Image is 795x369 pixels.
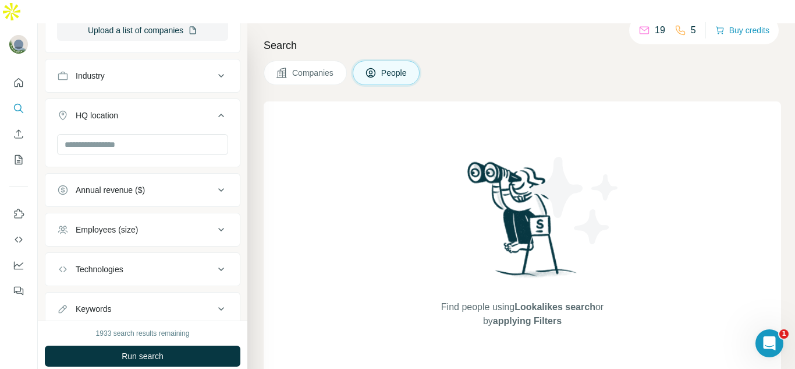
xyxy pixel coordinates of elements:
[45,255,240,283] button: Technologies
[655,23,665,37] p: 19
[292,67,335,79] span: Companies
[429,300,615,328] span: Find people using or by
[57,20,228,41] button: Upload a list of companies
[76,263,123,275] div: Technologies
[76,70,105,82] div: Industry
[381,67,408,79] span: People
[523,148,627,253] img: Surfe Illustration - Stars
[755,329,783,357] iframe: Intercom live chat
[9,98,28,119] button: Search
[45,216,240,244] button: Employees (size)
[45,346,240,367] button: Run search
[122,350,164,362] span: Run search
[76,303,111,315] div: Keywords
[76,110,118,121] div: HQ location
[45,176,240,204] button: Annual revenue ($)
[45,101,240,134] button: HQ location
[76,224,138,236] div: Employees (size)
[779,329,789,339] span: 1
[514,302,595,312] span: Lookalikes search
[9,72,28,93] button: Quick start
[9,229,28,250] button: Use Surfe API
[45,295,240,323] button: Keywords
[715,22,769,38] button: Buy credits
[9,35,28,54] img: Avatar
[9,124,28,145] button: Enrich CSV
[9,203,28,224] button: Use Surfe on LinkedIn
[493,316,562,326] span: applying Filters
[462,159,583,289] img: Surfe Illustration - Woman searching with binoculars
[9,280,28,301] button: Feedback
[76,184,145,196] div: Annual revenue ($)
[691,23,696,37] p: 5
[96,328,190,339] div: 1933 search results remaining
[264,37,781,54] h4: Search
[9,255,28,276] button: Dashboard
[45,62,240,90] button: Industry
[9,149,28,170] button: My lists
